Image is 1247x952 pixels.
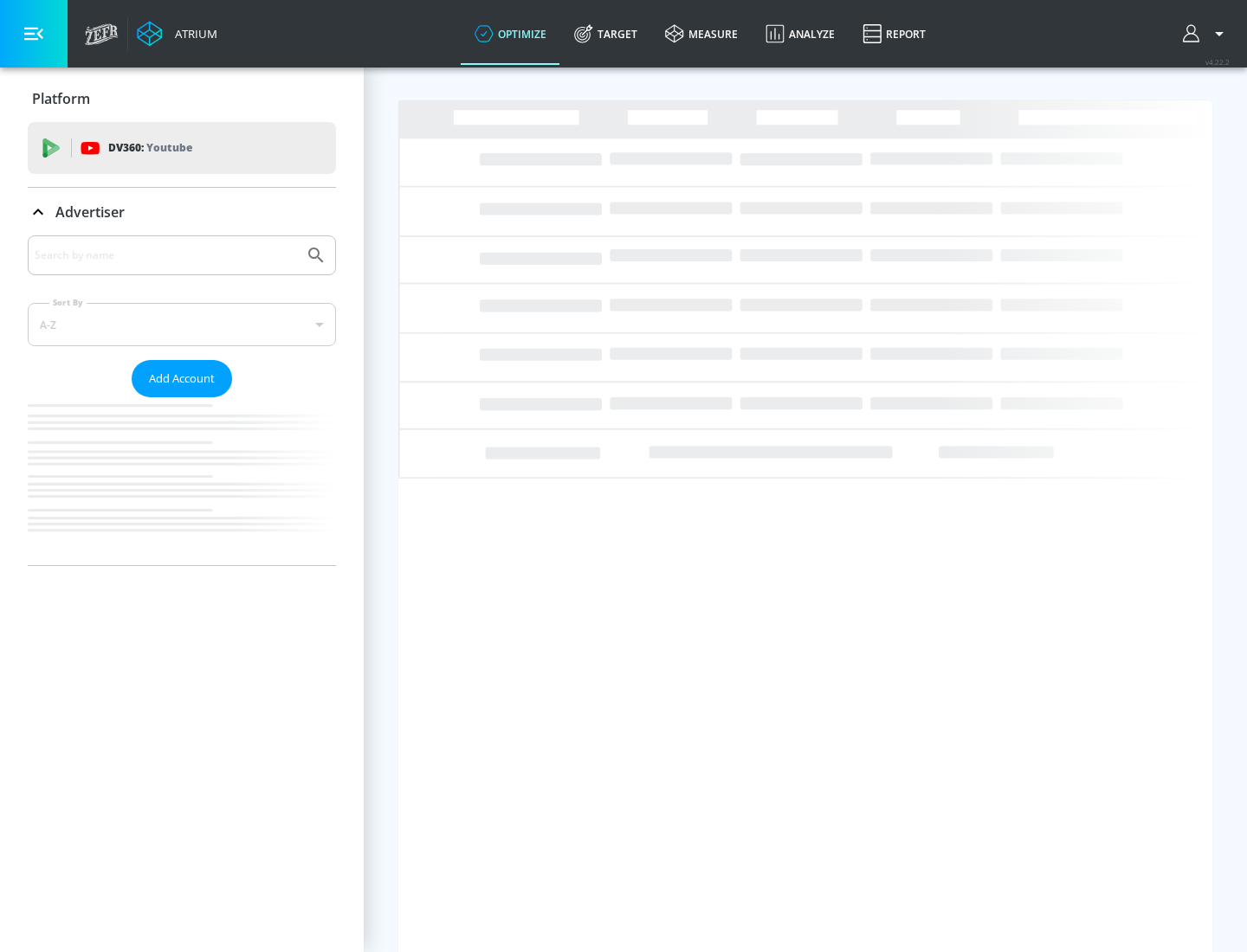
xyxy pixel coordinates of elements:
[1205,57,1230,67] span: v 4.22.2
[651,3,752,65] a: measure
[49,297,87,308] label: Sort By
[28,74,336,123] div: Platform
[137,21,217,47] a: Atrium
[752,3,849,65] a: Analyze
[149,369,215,389] span: Add Account
[35,244,297,267] input: Search by name
[168,26,217,42] div: Atrium
[55,203,125,222] p: Advertiser
[108,138,192,158] p: DV360:
[132,360,232,397] button: Add Account
[28,188,336,236] div: Advertiser
[146,138,192,157] p: Youtube
[28,397,336,565] nav: list of Advertiser
[32,89,90,108] p: Platform
[28,235,336,565] div: Advertiser
[849,3,940,65] a: Report
[28,122,336,174] div: DV360: Youtube
[461,3,560,65] a: optimize
[560,3,651,65] a: Target
[28,303,336,346] div: A-Z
